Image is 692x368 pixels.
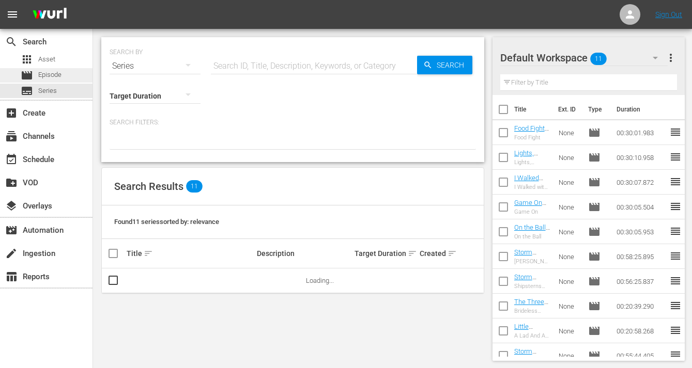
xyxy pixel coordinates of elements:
[21,53,33,66] span: Asset
[127,247,254,260] div: Title
[612,120,669,145] td: 00:30:01.983
[186,180,203,193] span: 11
[665,45,677,70] button: more_vert
[417,56,472,74] button: Search
[5,224,18,236] span: Automation
[500,43,668,72] div: Default Workspace
[420,247,449,260] div: Created
[612,195,669,219] td: 00:30:05.504
[21,69,33,82] span: Episode
[590,48,607,70] span: 11
[514,134,550,141] div: Food Fight
[588,250,601,263] span: Episode
[110,118,476,127] p: Search Filters:
[588,349,601,362] span: Episode
[6,8,19,21] span: menu
[552,95,582,124] th: Ext. ID
[514,209,550,215] div: Game On
[448,249,457,258] span: sort
[408,249,417,258] span: sort
[514,199,546,214] a: Game On S1 EP4
[669,324,682,337] span: reorder
[514,95,552,124] th: Title
[514,174,547,205] a: I Walked with a Teacher S1 EP3
[612,219,669,244] td: 00:30:05.953
[555,219,585,244] td: None
[612,269,669,294] td: 00:56:25.837
[669,200,682,213] span: reorder
[555,343,585,368] td: None
[588,176,601,188] span: Episode
[588,275,601,287] span: Episode
[514,124,549,140] a: Food Fight S1 Ep1
[588,325,601,337] span: Episode
[669,250,682,262] span: reorder
[514,308,550,314] div: Brideless Groom
[355,247,417,260] div: Target Duration
[5,130,18,142] span: Channels
[612,145,669,170] td: 00:30:10.958
[5,247,18,260] span: Ingestion
[555,294,585,318] td: None
[433,56,472,74] span: Search
[514,233,550,240] div: On the Ball
[514,332,550,339] div: A Lad And A Lamp
[555,269,585,294] td: None
[306,277,334,284] span: Loading...
[25,3,74,27] img: ans4CAIJ8jUAAAAAAAAAAAAAAAAAAAAAAAAgQb4GAAAAAAAAAAAAAAAAAAAAAAAAJMjXAAAAAAAAAAAAAAAAAAAAAAAAgAT5G...
[555,195,585,219] td: None
[5,200,18,212] span: Overlays
[665,52,677,64] span: more_vert
[669,175,682,188] span: reorder
[588,151,601,164] span: Episode
[555,170,585,195] td: None
[612,170,669,195] td: 00:30:07.872
[514,323,544,361] a: Little Rascals A Lad And A Lamp S1 Ep1
[612,343,669,368] td: 00:55:44.405
[5,177,18,189] span: VOD
[612,294,669,318] td: 00:20:39.290
[514,184,550,190] div: I Walked with a Teacher
[588,201,601,213] span: Episode
[38,70,61,80] span: Episode
[514,223,550,239] a: On the Ball S1 EP5
[588,300,601,312] span: Episode
[612,244,669,269] td: 00:58:25.895
[114,180,183,193] span: Search Results
[514,273,549,304] a: Storm Surfers: Shipsterns Bluff S1 Ep2
[610,95,672,124] th: Duration
[655,10,682,19] a: Sign Out
[669,126,682,138] span: reorder
[669,349,682,361] span: reorder
[144,249,153,258] span: sort
[588,126,601,139] span: Episode
[514,298,548,337] a: The Three Stooges Brideless Groom S1 Ep1
[514,258,550,265] div: [PERSON_NAME]
[38,86,57,96] span: Series
[257,249,351,258] div: Description
[514,149,548,180] a: Lights, Camera, Traction S1 EP2
[21,85,33,97] span: Series
[5,107,18,119] span: Create
[5,270,18,283] span: Reports
[669,275,682,287] span: reorder
[514,248,547,279] a: Storm Surfers: Turtle Dove S1 EP 4
[555,145,585,170] td: None
[114,218,219,226] span: Found 11 series sorted by: relevance
[588,226,601,238] span: Episode
[5,153,18,166] span: Schedule
[582,95,610,124] th: Type
[669,299,682,312] span: reorder
[555,318,585,343] td: None
[110,52,201,81] div: Series
[555,244,585,269] td: None
[5,36,18,48] span: Search
[514,283,550,290] div: Shipsterns Bluff
[555,120,585,145] td: None
[38,54,55,65] span: Asset
[669,225,682,237] span: reorder
[514,159,550,166] div: Lights, Camera, Traction
[669,151,682,163] span: reorder
[612,318,669,343] td: 00:20:58.268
